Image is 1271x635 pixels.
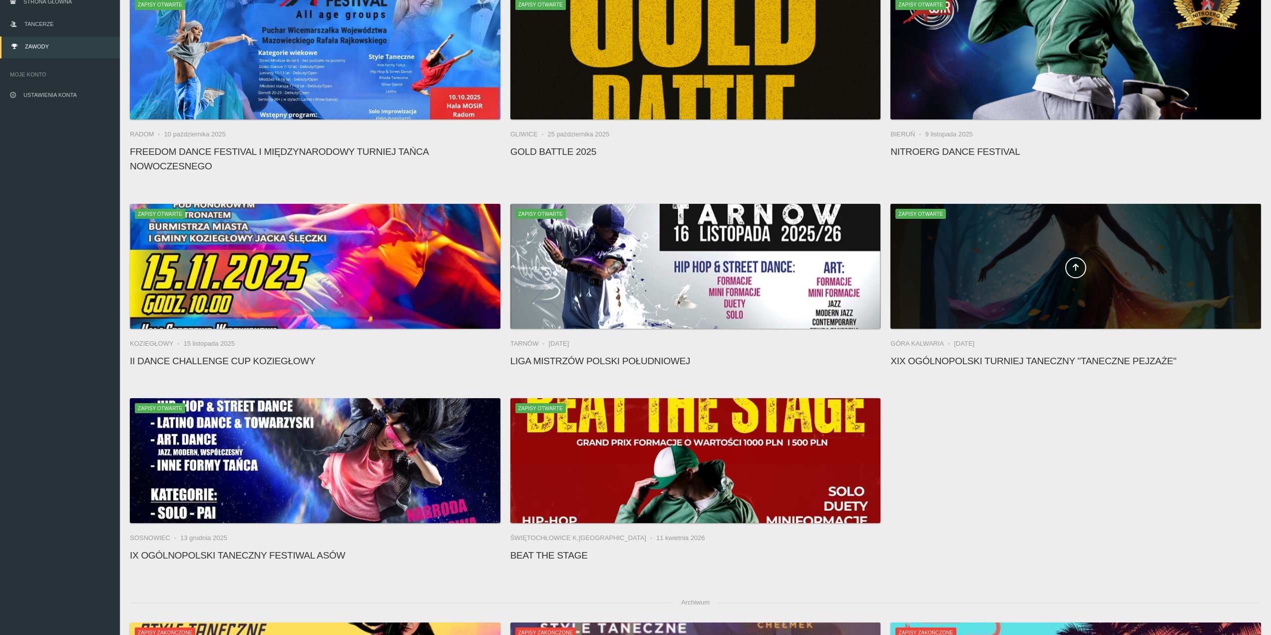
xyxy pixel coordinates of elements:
[510,533,656,543] li: Świętochłowice k.[GEOGRAPHIC_DATA]
[130,398,500,523] img: IX Ogólnopolski Taneczny Festiwal Asów
[130,129,164,139] li: Radom
[510,339,549,349] li: Tarnów
[24,21,53,27] span: Tancerze
[548,129,610,139] li: 25 października 2025
[130,204,500,329] a: II Dance Challenge Cup KOZIEGŁOWYZapisy otwarte
[656,533,705,543] li: 11 kwietnia 2026
[183,339,235,349] li: 15 listopada 2025
[130,354,500,368] h4: II Dance Challenge Cup KOZIEGŁOWY
[23,92,77,98] span: Ustawienia konta
[510,354,881,368] h4: Liga Mistrzów Polski Południowej
[890,339,954,349] li: Góra Kalwaria
[925,129,972,139] li: 9 listopada 2025
[135,209,185,219] span: Zapisy otwarte
[890,129,925,139] li: Bieruń
[25,43,49,49] span: Zawody
[890,204,1261,329] a: XIX Ogólnopolski Turniej Taneczny "Taneczne Pejzaże"Zapisy otwarte
[164,129,226,139] li: 10 października 2025
[130,144,500,173] h4: FREEDOM DANCE FESTIVAL I Międzynarodowy Turniej Tańca Nowoczesnego
[510,204,881,329] img: Liga Mistrzów Polski Południowej
[130,339,183,349] li: Koziegłowy
[515,209,566,219] span: Zapisy otwarte
[510,398,881,523] a: Beat the StageZapisy otwarte
[890,354,1261,368] h4: XIX Ogólnopolski Turniej Taneczny "Taneczne Pejzaże"
[510,144,881,159] h4: Gold Battle 2025
[895,209,946,219] span: Zapisy otwarte
[510,548,881,563] h4: Beat the Stage
[515,403,566,413] span: Zapisy otwarte
[510,129,548,139] li: Gliwice
[673,593,718,613] span: Archiwum
[510,204,881,329] a: Liga Mistrzów Polski PołudniowejZapisy otwarte
[548,339,569,349] li: [DATE]
[130,204,500,329] img: II Dance Challenge Cup KOZIEGŁOWY
[130,398,500,523] a: IX Ogólnopolski Taneczny Festiwal AsówZapisy otwarte
[180,533,227,543] li: 13 grudnia 2025
[10,69,110,79] span: Moje konto
[890,144,1261,159] h4: NitroErg Dance Festival
[130,533,180,543] li: Sosnowiec
[135,403,185,413] span: Zapisy otwarte
[954,339,974,349] li: [DATE]
[510,398,881,523] img: Beat the Stage
[130,548,500,563] h4: IX Ogólnopolski Taneczny Festiwal Asów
